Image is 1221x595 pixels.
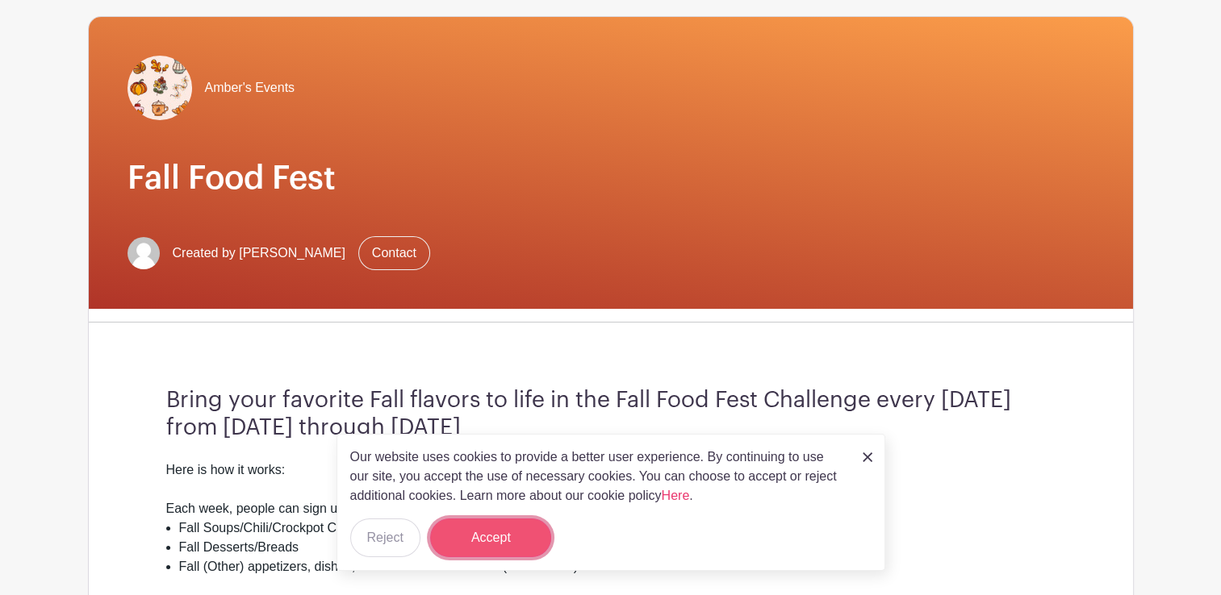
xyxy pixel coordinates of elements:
[128,56,192,120] img: hand-drawn-doodle-autumn-set-illustration-fall-symbols-collection-cartoon-various-seasonal-elemen...
[205,78,295,98] span: Amber's Events
[179,538,1056,557] li: Fall Desserts/Breads
[128,159,1094,198] h1: Fall Food Fest
[863,452,872,462] img: close_button-5f87c8562297e5c2d7936805f587ecaba9071eb48480494691a3f1689db116b3.svg
[662,489,690,502] a: Here
[358,236,430,270] a: Contact
[179,557,1056,576] li: Fall (Other) appetizers, dishes, casseroles or fun drinks (alcohol free)
[350,447,846,506] p: Our website uses cookies to provide a better user experience. By continuing to use our site, you ...
[166,499,1056,518] div: Each week, people can sign up for a category
[350,518,420,557] button: Reject
[179,518,1056,538] li: Fall Soups/Chili/Crockpot Creations
[128,237,160,269] img: default-ce2991bfa6775e67f084385cd625a349d9dcbb7a52a09fb2fda1e96e2d18dcdb.png
[173,243,345,263] span: Created by [PERSON_NAME]
[166,387,1056,441] h3: Bring your favorite Fall flavors to life in the Fall Food Fest Challenge every [DATE] from [DATE]...
[430,518,551,557] button: Accept
[166,460,1056,480] div: Here is how it works:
